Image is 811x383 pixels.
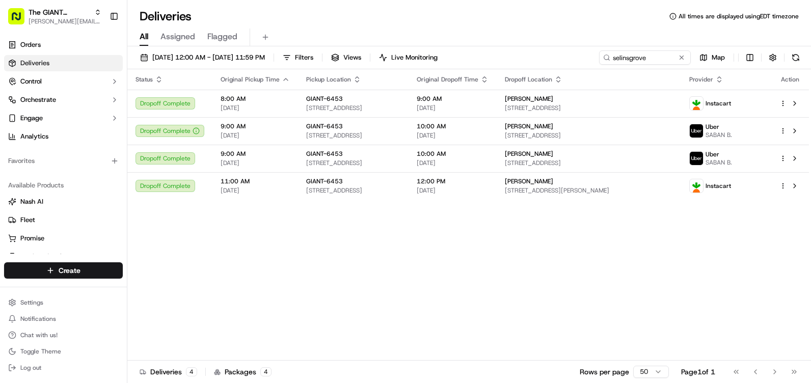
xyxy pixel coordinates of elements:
[706,123,719,131] span: Uber
[327,50,366,65] button: Views
[505,159,673,167] span: [STREET_ADDRESS]
[706,150,719,158] span: Uber
[505,177,553,185] span: [PERSON_NAME]
[140,31,148,43] span: All
[20,132,48,141] span: Analytics
[391,53,438,62] span: Live Monitoring
[690,152,703,165] img: profile_uber_ahold_partner.png
[221,186,290,195] span: [DATE]
[4,4,105,29] button: The GIANT Company[PERSON_NAME][EMAIL_ADDRESS][PERSON_NAME][DOMAIN_NAME]
[4,153,123,169] div: Favorites
[343,53,361,62] span: Views
[20,347,61,355] span: Toggle Theme
[20,77,42,86] span: Control
[20,197,43,206] span: Nash AI
[505,95,553,103] span: [PERSON_NAME]
[295,53,313,62] span: Filters
[417,131,489,140] span: [DATE]
[4,37,123,53] a: Orders
[20,252,69,261] span: Product Catalog
[706,131,732,139] span: SABAN B.
[417,159,489,167] span: [DATE]
[374,50,442,65] button: Live Monitoring
[20,331,58,339] span: Chat with us!
[4,344,123,359] button: Toggle Theme
[505,104,673,112] span: [STREET_ADDRESS]
[417,186,489,195] span: [DATE]
[136,125,204,137] button: Dropoff Complete
[4,212,123,228] button: Fleet
[4,328,123,342] button: Chat with us!
[59,265,80,276] span: Create
[20,40,41,49] span: Orders
[20,95,56,104] span: Orchestrate
[20,215,35,225] span: Fleet
[20,59,49,68] span: Deliveries
[417,75,478,84] span: Original Dropoff Time
[221,159,290,167] span: [DATE]
[221,95,290,103] span: 8:00 AM
[690,124,703,138] img: profile_uber_ahold_partner.png
[221,122,290,130] span: 9:00 AM
[4,92,123,108] button: Orchestrate
[260,367,272,376] div: 4
[4,73,123,90] button: Control
[4,55,123,71] a: Deliveries
[140,8,192,24] h1: Deliveries
[690,179,703,193] img: profile_instacart_ahold_partner.png
[8,215,119,225] a: Fleet
[505,75,552,84] span: Dropoff Location
[160,31,195,43] span: Assigned
[505,150,553,158] span: [PERSON_NAME]
[20,234,44,243] span: Promise
[20,364,41,372] span: Log out
[599,50,691,65] input: Type to search
[505,186,673,195] span: [STREET_ADDRESS][PERSON_NAME]
[140,367,197,377] div: Deliveries
[221,75,280,84] span: Original Pickup Time
[4,361,123,375] button: Log out
[4,312,123,326] button: Notifications
[779,75,801,84] div: Action
[4,177,123,194] div: Available Products
[221,150,290,158] span: 9:00 AM
[4,128,123,145] a: Analytics
[4,194,123,210] button: Nash AI
[417,177,489,185] span: 12:00 PM
[186,367,197,376] div: 4
[29,17,101,25] span: [PERSON_NAME][EMAIL_ADDRESS][PERSON_NAME][DOMAIN_NAME]
[4,249,123,265] button: Product Catalog
[306,95,343,103] span: GIANT-6453
[8,252,119,261] a: Product Catalog
[679,12,799,20] span: All times are displayed using EDT timezone
[706,158,732,167] span: SABAN B.
[505,131,673,140] span: [STREET_ADDRESS]
[306,159,400,167] span: [STREET_ADDRESS]
[681,367,715,377] div: Page 1 of 1
[706,99,731,107] span: Instacart
[4,295,123,310] button: Settings
[4,110,123,126] button: Engage
[221,104,290,112] span: [DATE]
[4,230,123,247] button: Promise
[690,97,703,110] img: profile_instacart_ahold_partner.png
[789,50,803,65] button: Refresh
[505,122,553,130] span: [PERSON_NAME]
[712,53,725,62] span: Map
[20,315,56,323] span: Notifications
[20,298,43,307] span: Settings
[417,122,489,130] span: 10:00 AM
[8,197,119,206] a: Nash AI
[306,131,400,140] span: [STREET_ADDRESS]
[417,150,489,158] span: 10:00 AM
[4,262,123,279] button: Create
[306,122,343,130] span: GIANT-6453
[706,182,731,190] span: Instacart
[207,31,237,43] span: Flagged
[214,367,272,377] div: Packages
[417,95,489,103] span: 9:00 AM
[306,75,351,84] span: Pickup Location
[29,7,90,17] button: The GIANT Company
[580,367,629,377] p: Rows per page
